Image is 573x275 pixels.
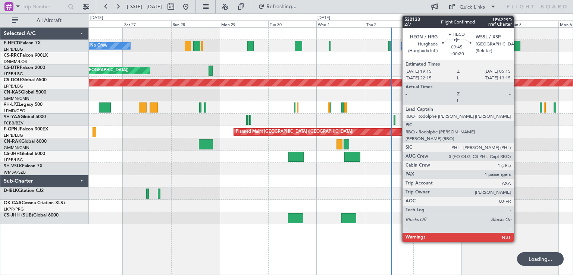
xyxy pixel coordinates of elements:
div: Sun 5 [510,20,558,27]
span: CS-RRC [4,53,20,58]
a: LKPR/PRG [4,206,24,212]
a: 9H-LPZLegacy 500 [4,102,43,107]
a: DNMM/LOS [4,59,27,64]
span: [DATE] - [DATE] [127,3,162,10]
span: CS-DOU [4,78,21,82]
a: LFPB/LBG [4,47,23,52]
div: Wed 1 [316,20,365,27]
a: FCBB/BZV [4,120,24,126]
a: CS-JHHGlobal 6000 [4,152,45,156]
a: LFMD/CEQ [4,108,25,114]
div: Loading... [517,252,564,266]
div: [DATE] [90,15,103,21]
a: CS-DOUGlobal 6500 [4,78,47,82]
span: F-HECD [4,41,20,45]
span: CS-JHH (SUB) [4,213,33,218]
span: 9H-YAA [4,115,21,119]
span: 9H-VSLK [4,164,22,168]
a: GMMN/CMN [4,96,29,101]
a: GMMN/CMN [4,145,29,151]
a: OK-CAACessna Citation XLS+ [4,201,66,205]
div: Sat 27 [123,20,171,27]
a: WMSA/SZB [4,170,26,175]
span: CS-DTR [4,66,20,70]
a: F-HECDFalcon 7X [4,41,41,45]
div: Planned Maint [GEOGRAPHIC_DATA] ([GEOGRAPHIC_DATA]) [236,126,353,137]
span: F-GPNJ [4,127,20,132]
a: LFPB/LBG [4,157,23,163]
div: Thu 2 [365,20,413,27]
div: Mon 29 [220,20,268,27]
button: All Aircraft [8,15,81,26]
a: LFPB/LBG [4,133,23,138]
a: CN-KASGlobal 5000 [4,90,46,95]
input: Trip Number [23,1,66,12]
div: Fri 26 [75,20,123,27]
div: Sat 4 [462,20,510,27]
span: CN-RAK [4,139,21,144]
span: D-IBLK [4,189,18,193]
button: Refreshing... [255,1,300,13]
span: OK-CAA [4,201,22,205]
div: Quick Links [460,4,485,11]
div: Fri 3 [413,20,462,27]
a: CS-RRCFalcon 900LX [4,53,48,58]
span: All Aircraft [19,18,79,23]
a: 9H-YAAGlobal 5000 [4,115,46,119]
a: CS-JHH (SUB)Global 6000 [4,213,59,218]
a: D-IBLKCitation CJ2 [4,189,44,193]
span: CS-JHH [4,152,20,156]
a: LFPB/LBG [4,71,23,77]
span: CN-KAS [4,90,21,95]
span: Refreshing... [266,4,297,9]
div: No Crew [403,40,420,51]
div: Sun 28 [171,20,220,27]
div: Tue 30 [268,20,317,27]
a: CN-RAKGlobal 6000 [4,139,47,144]
a: LFPB/LBG [4,83,23,89]
a: F-GPNJFalcon 900EX [4,127,48,132]
a: 9H-VSLKFalcon 7X [4,164,43,168]
a: CS-DTRFalcon 2000 [4,66,45,70]
span: 9H-LPZ [4,102,19,107]
div: No Crew [90,40,107,51]
div: [DATE] [317,15,330,21]
button: Quick Links [445,1,500,13]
